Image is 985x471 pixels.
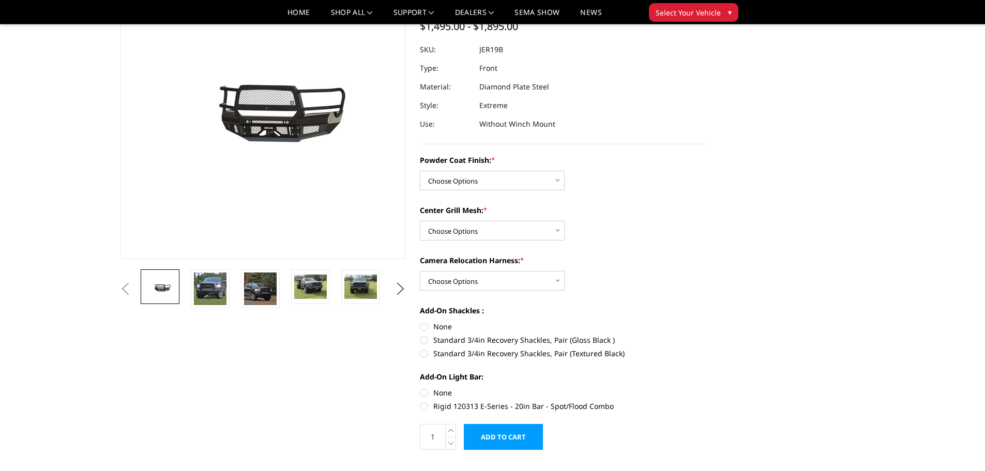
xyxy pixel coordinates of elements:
label: Powder Coat Finish: [420,155,705,165]
label: Rigid 120313 E-Series - 20in Bar - Spot/Flood Combo [420,401,705,412]
button: Next [392,281,408,297]
dt: SKU: [420,40,472,59]
iframe: Chat Widget [933,421,985,471]
button: Previous [118,281,133,297]
input: Add to Cart [464,424,543,450]
img: 2019-2026 Ram 2500-3500 - FT Series - Extreme Front Bumper [144,279,176,294]
dd: Diamond Plate Steel [479,78,549,96]
label: Add-On Light Bar: [420,371,705,382]
dt: Material: [420,78,472,96]
a: SEMA Show [514,9,559,24]
dd: JER19B [479,40,503,59]
label: Add-On Shackles : [420,305,705,316]
a: shop all [331,9,373,24]
dd: Front [479,59,497,78]
label: None [420,321,705,332]
a: Home [287,9,310,24]
img: 2019-2026 Ram 2500-3500 - FT Series - Extreme Front Bumper [344,275,377,299]
a: News [580,9,601,24]
label: Camera Relocation Harness: [420,255,705,266]
dt: Use: [420,115,472,133]
dt: Style: [420,96,472,115]
button: Select Your Vehicle [649,3,738,22]
dd: Without Winch Mount [479,115,555,133]
label: Standard 3/4in Recovery Shackles, Pair (Gloss Black ) [420,335,705,345]
img: 2019-2026 Ram 2500-3500 - FT Series - Extreme Front Bumper [194,272,226,305]
label: Center Grill Mesh: [420,205,705,216]
span: Select Your Vehicle [656,7,721,18]
img: 2019-2026 Ram 2500-3500 - FT Series - Extreme Front Bumper [244,272,277,305]
label: None [420,387,705,398]
a: Dealers [455,9,494,24]
span: $1,495.00 - $1,895.00 [420,19,518,33]
dt: Type: [420,59,472,78]
a: Support [393,9,434,24]
dd: Extreme [479,96,508,115]
span: ▾ [728,7,732,18]
label: Standard 3/4in Recovery Shackles, Pair (Textured Black) [420,348,705,359]
img: 2019-2026 Ram 2500-3500 - FT Series - Extreme Front Bumper [294,275,327,299]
